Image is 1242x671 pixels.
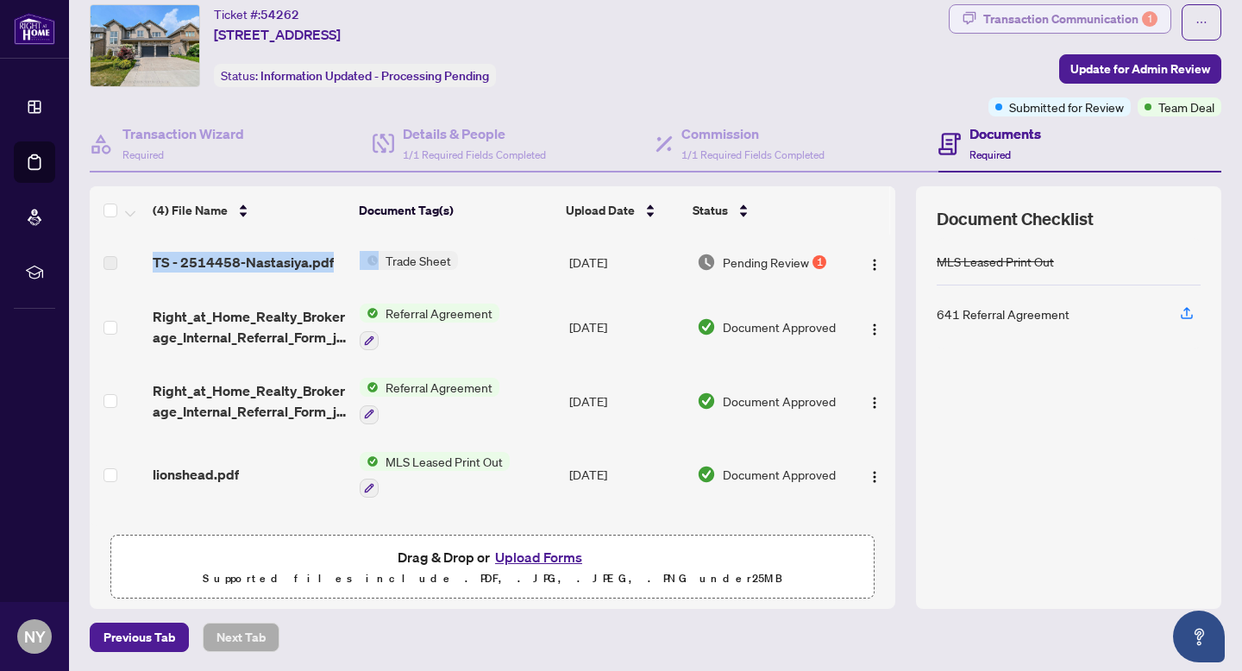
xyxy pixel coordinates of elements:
button: Status IconMLS Leased Print Out [360,452,510,499]
span: Document Approved [723,465,836,484]
span: Trade Sheet [379,251,458,270]
div: 1 [1142,11,1157,27]
th: Status [686,186,844,235]
h4: Commission [681,123,825,144]
div: Ticket #: [214,4,299,24]
span: Required [969,148,1011,161]
img: Logo [868,323,881,336]
button: Status IconReferral Agreement [360,378,499,424]
span: Document Checklist [937,207,1094,231]
span: NY [24,624,46,649]
h4: Transaction Wizard [122,123,244,144]
button: Next Tab [203,623,279,652]
img: Status Icon [360,304,379,323]
h4: Details & People [403,123,546,144]
span: Required [122,148,164,161]
span: Referral Agreement [379,378,499,397]
button: Open asap [1173,611,1225,662]
span: TS - 2514458-Nastasiya.pdf [153,252,334,273]
td: [DATE] [562,235,690,290]
span: Document Approved [723,392,836,411]
button: Logo [861,387,888,415]
div: 1 [812,255,826,269]
span: MLS Leased Print Out [379,452,510,471]
img: Logo [868,396,881,410]
img: Document Status [697,465,716,484]
span: Update for Admin Review [1070,55,1210,83]
th: Document Tag(s) [352,186,560,235]
button: Logo [861,313,888,341]
td: [DATE] [562,438,690,512]
button: Status IconReferral Agreement [360,304,499,350]
span: 54262 [260,7,299,22]
img: Status Icon [360,251,379,270]
div: Transaction Communication [983,5,1157,33]
div: MLS Leased Print Out [937,252,1054,271]
span: 1/1 Required Fields Completed [681,148,825,161]
p: Supported files include .PDF, .JPG, .JPEG, .PNG under 25 MB [122,568,863,589]
h4: Documents [969,123,1041,144]
span: Pending Review [723,253,809,272]
img: logo [14,13,55,45]
span: Right_at_Home_Realty_Brokerage_Internal_Referral_Form_jkv4_final.pdf [153,380,346,422]
td: [DATE] [562,290,690,364]
img: Document Status [697,253,716,272]
span: Previous Tab [103,624,175,651]
span: lionshead.pdf [153,464,239,485]
button: Status IconTrade Sheet [360,251,458,270]
div: Status: [214,64,496,87]
th: (4) File Name [146,186,352,235]
button: Logo [861,461,888,488]
span: Drag & Drop orUpload FormsSupported files include .PDF, .JPG, .JPEG, .PNG under25MB [111,536,874,599]
img: Status Icon [360,378,379,397]
button: Previous Tab [90,623,189,652]
div: 641 Referral Agreement [937,304,1069,323]
button: Update for Admin Review [1059,54,1221,84]
span: Status [693,201,728,220]
span: Referral Agreement [379,304,499,323]
span: Team Deal [1158,97,1214,116]
span: (4) File Name [153,201,228,220]
img: Document Status [697,317,716,336]
img: Status Icon [360,452,379,471]
img: Document Status [697,392,716,411]
td: [DATE] [562,364,690,438]
span: 1/1 Required Fields Completed [403,148,546,161]
img: Logo [868,258,881,272]
button: Logo [861,248,888,276]
img: IMG-X12327640_1.jpg [91,5,199,86]
span: Document Approved [723,317,836,336]
th: Upload Date [559,186,686,235]
span: Right_at_Home_Realty_Brokerage_Internal_Referral_Form_jkv4_final 1.pdf [153,306,346,348]
img: Logo [868,470,881,484]
span: ellipsis [1195,16,1207,28]
span: Upload Date [566,201,635,220]
span: Drag & Drop or [398,546,587,568]
button: Upload Forms [490,546,587,568]
span: Information Updated - Processing Pending [260,68,489,84]
span: Submitted for Review [1009,97,1124,116]
button: Transaction Communication1 [949,4,1171,34]
span: [STREET_ADDRESS] [214,24,341,45]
